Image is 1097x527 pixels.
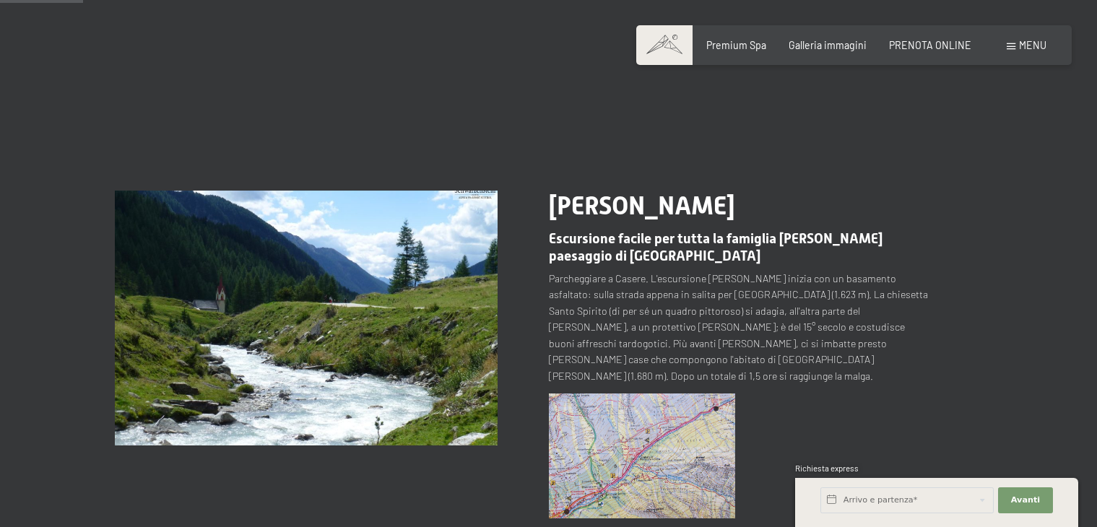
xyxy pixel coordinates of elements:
span: Escursione facile per tutta la famiglia [PERSON_NAME] paesaggio di [GEOGRAPHIC_DATA] [549,230,883,263]
a: Premium Spa [706,39,766,51]
a: PRENOTA ONLINE [889,39,971,51]
a: Galleria immagini [789,39,867,51]
img: Malga Kehrer [549,393,736,518]
p: Parcheggiare a Casere. L'escursione [PERSON_NAME] inizia con un basamento asfaltato: sulla strada... [549,271,932,385]
span: Menu [1019,39,1046,51]
span: [PERSON_NAME] [549,191,735,220]
span: Avanti [1011,495,1040,506]
img: Malga Kehrer [115,191,498,445]
button: Avanti [998,487,1053,513]
span: Richiesta express [795,463,859,473]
